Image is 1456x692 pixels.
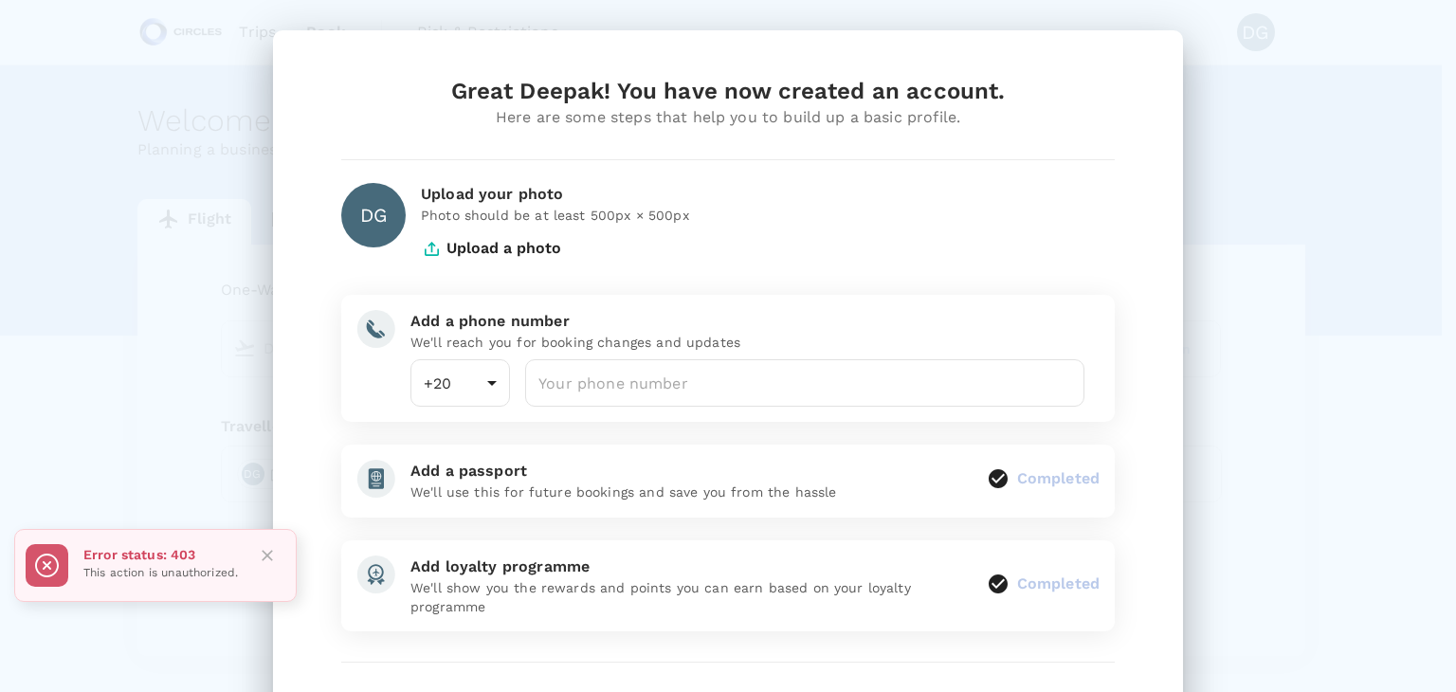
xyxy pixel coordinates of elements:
[410,333,1084,352] p: We'll reach you for booking changes and updates
[253,541,282,570] button: Close
[410,483,972,501] p: We'll use this for future bookings and save you from the hassle
[1017,467,1100,490] div: Completed
[83,564,238,583] p: This action is unauthorized.
[1017,573,1100,595] div: Completed
[356,460,395,498] img: add-passport
[421,225,561,272] button: Upload a photo
[356,310,395,348] img: add-phone-number
[525,359,1084,407] input: Your phone number
[410,460,972,483] div: Add a passport
[421,183,1115,206] div: Upload your photo
[421,206,1115,225] p: Photo should be at least 500px × 500px
[424,374,451,392] span: +20
[83,545,238,564] p: Error status: 403
[341,76,1115,106] div: Great Deepak! You have now created an account.
[341,183,406,247] div: DG
[410,578,972,616] p: We'll show you the rewards and points you can earn based on your loyalty programme
[410,555,972,578] div: Add loyalty programme
[410,359,510,407] div: +20
[356,555,395,593] img: add-loyalty
[341,106,1115,129] div: Here are some steps that help you to build up a basic profile.
[410,310,1084,333] div: Add a phone number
